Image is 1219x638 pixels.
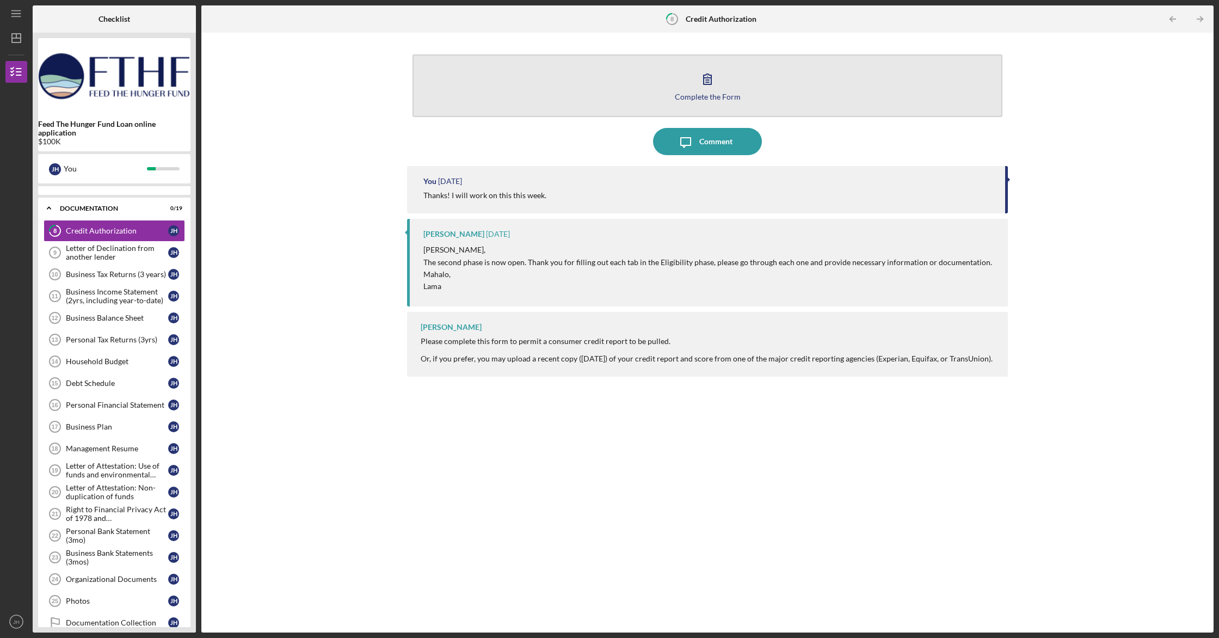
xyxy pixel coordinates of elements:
[421,323,482,332] div: [PERSON_NAME]
[168,356,179,367] div: J H
[44,351,185,372] a: 14Household BudgetJH
[66,314,168,322] div: Business Balance Sheet
[66,422,168,431] div: Business Plan
[168,552,179,563] div: J H
[168,617,179,628] div: J H
[44,263,185,285] a: 10Business Tax Returns (3 years)JH
[44,612,185,634] a: Documentation CollectionJH
[51,315,58,321] tspan: 12
[66,270,168,279] div: Business Tax Returns (3 years)
[44,168,185,189] a: Eligibility PhaseJH
[51,336,58,343] tspan: 13
[66,444,168,453] div: Management Resume
[423,177,436,186] div: You
[49,163,61,175] div: J H
[44,285,185,307] a: 11Business Income Statement (2yrs, including year-to-date)JH
[60,205,155,212] div: Documentation
[168,225,179,236] div: J H
[413,54,1002,117] button: Complete the Form
[168,312,179,323] div: J H
[51,424,58,430] tspan: 17
[44,481,185,503] a: 20Letter of Attestation: Non-duplication of fundsJH
[421,337,993,346] div: Please complete this form to permit a consumer credit report to be pulled.
[44,438,185,459] a: 18Management ResumeJH
[44,329,185,351] a: 13Personal Tax Returns (3yrs)JH
[51,402,58,408] tspan: 16
[168,508,179,519] div: J H
[66,357,168,366] div: Household Budget
[168,574,179,585] div: J H
[66,527,168,544] div: Personal Bank Statement (3mo)
[423,244,992,256] p: [PERSON_NAME],
[53,228,57,235] tspan: 8
[438,177,462,186] time: 2025-09-09 22:25
[66,226,168,235] div: Credit Authorization
[66,618,168,627] div: Documentation Collection
[168,443,179,454] div: J H
[44,394,185,416] a: 16Personal Financial StatementJH
[423,230,484,238] div: [PERSON_NAME]
[44,372,185,394] a: 15Debt ScheduleJH
[53,249,57,256] tspan: 9
[38,44,190,109] img: Product logo
[51,467,58,474] tspan: 19
[44,220,185,242] a: 8Credit AuthorizationJH
[66,597,168,605] div: Photos
[653,128,762,155] button: Comment
[66,379,168,388] div: Debt Schedule
[163,205,182,212] div: 0 / 19
[44,568,185,590] a: 24Organizational DocumentsJH
[699,128,732,155] div: Comment
[168,487,179,498] div: J H
[66,575,168,584] div: Organizational Documents
[44,459,185,481] a: 19Letter of Attestation: Use of funds and environmental complianceJH
[44,307,185,329] a: 12Business Balance SheetJH
[44,525,185,547] a: 22Personal Bank Statement (3mo)JH
[486,230,510,238] time: 2025-09-09 21:28
[66,287,168,305] div: Business Income Statement (2yrs, including year-to-date)
[64,159,147,178] div: You
[52,576,59,582] tspan: 24
[51,271,58,278] tspan: 10
[168,530,179,541] div: J H
[66,462,168,479] div: Letter of Attestation: Use of funds and environmental compliance
[423,256,992,268] p: The second phase is now open. Thank you for filling out each tab in the Eligibility phase, please...
[66,335,168,344] div: Personal Tax Returns (3yrs)
[423,191,546,200] div: Thanks! I will work on this this week.
[5,611,27,633] button: JH
[168,269,179,280] div: J H
[52,489,58,495] tspan: 20
[421,354,993,363] div: Or, if you prefer, you may upload a recent copy ([DATE]) of your credit report and score from one...
[168,247,179,258] div: J H
[66,483,168,501] div: Letter of Attestation: Non-duplication of funds
[51,293,58,299] tspan: 11
[52,554,58,561] tspan: 23
[66,549,168,566] div: Business Bank Statements (3mos)
[675,93,741,101] div: Complete the Form
[168,400,179,410] div: J H
[44,590,185,612] a: 25PhotosJH
[44,416,185,438] a: 17Business PlanJH
[168,465,179,476] div: J H
[670,15,674,22] tspan: 8
[168,421,179,432] div: J H
[44,547,185,568] a: 23Business Bank Statements (3mos)JH
[51,445,58,452] tspan: 18
[51,358,58,365] tspan: 14
[52,532,58,539] tspan: 22
[168,291,179,302] div: J H
[168,378,179,389] div: J H
[66,505,168,523] div: Right to Financial Privacy Act of 1978 and Acknowledgement
[98,15,130,23] b: Checklist
[66,244,168,261] div: Letter of Declination from another lender
[52,511,58,517] tspan: 21
[52,598,58,604] tspan: 25
[51,380,58,387] tspan: 15
[423,280,992,292] p: Lama
[13,619,20,625] text: JH
[168,334,179,345] div: J H
[38,137,190,146] div: $100K
[168,596,179,606] div: J H
[38,120,190,137] b: Feed The Hunger Fund Loan online application
[44,503,185,525] a: 21Right to Financial Privacy Act of 1978 and AcknowledgementJH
